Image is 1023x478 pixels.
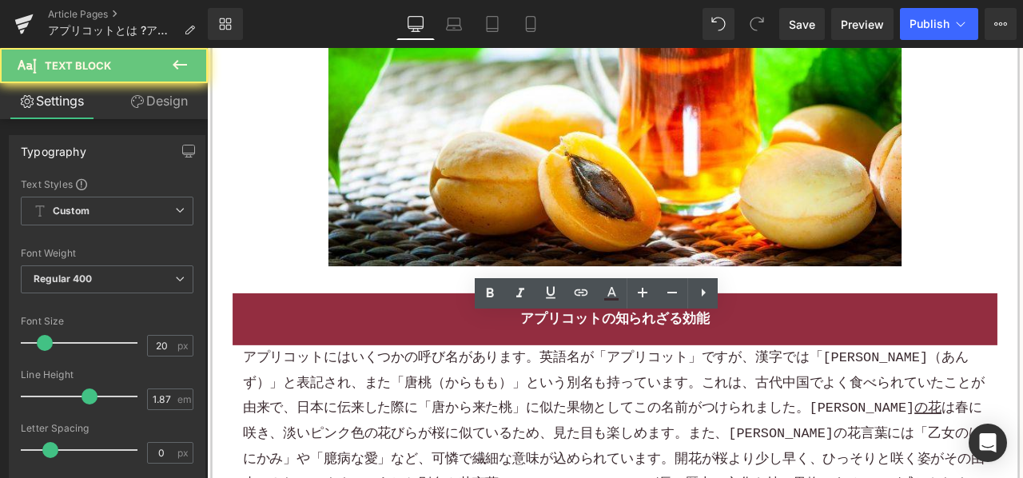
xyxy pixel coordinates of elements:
[48,8,208,21] a: Article Pages
[831,8,894,40] a: Preview
[21,177,193,190] div: Text Styles
[177,394,191,404] span: em
[789,16,815,33] span: Save
[34,273,93,285] b: Regular 400
[48,24,177,37] span: アプリコットとは ?アプリコット 味、アプリコット 果物について解説
[21,248,193,259] div: Font Weight
[838,418,870,436] a: の花
[21,423,193,434] div: Letter Spacing
[969,424,1007,462] div: Open Intercom Messenger
[473,8,511,40] a: Tablet
[208,8,243,40] a: New Library
[910,18,949,30] span: Publish
[511,8,550,40] a: Mobile
[741,8,773,40] button: Redo
[396,8,435,40] a: Desktop
[107,83,211,119] a: Design
[177,448,191,458] span: px
[53,205,90,218] b: Custom
[45,59,111,72] span: Text Block
[900,8,978,40] button: Publish
[21,316,193,327] div: Font Size
[21,369,193,380] div: Line Height
[841,16,884,33] span: Preview
[703,8,734,40] button: Undo
[21,136,86,158] div: Typography
[177,341,191,351] span: px
[985,8,1017,40] button: More
[42,307,925,337] h2: アプリコットの知られざる効能
[435,8,473,40] a: Laptop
